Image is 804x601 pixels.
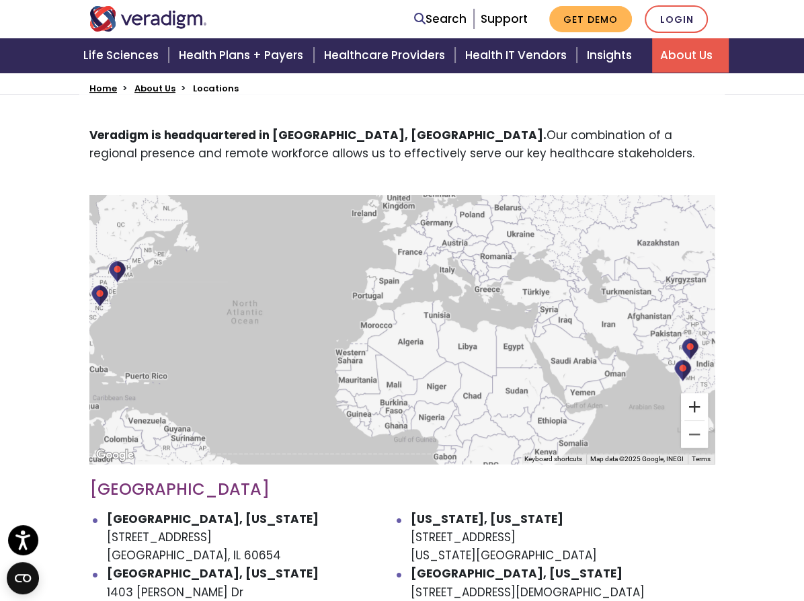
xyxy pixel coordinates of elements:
li: [STREET_ADDRESS] [US_STATE][GEOGRAPHIC_DATA] [411,510,715,565]
a: Support [481,11,528,27]
a: Insights [579,38,652,73]
a: Terms (opens in new tab) [692,455,711,463]
a: About Us [134,82,175,95]
button: Zoom out [681,421,708,448]
h3: [GEOGRAPHIC_DATA] [89,480,715,499]
a: Login [645,5,708,33]
p: Our combination of a regional presence and remote workforce allows us to effectively serve our ke... [89,126,715,163]
strong: [GEOGRAPHIC_DATA], [US_STATE] [107,565,319,582]
a: Home [89,82,117,95]
li: [STREET_ADDRESS] [GEOGRAPHIC_DATA], IL 60654 [107,510,411,565]
button: Open CMP widget [7,562,39,594]
a: Life Sciences [75,38,171,73]
strong: [US_STATE], [US_STATE] [411,511,563,527]
a: Search [414,10,467,28]
a: Open this area in Google Maps (opens a new window) [93,446,137,464]
button: Keyboard shortcuts [524,454,582,464]
img: Google [93,446,137,464]
span: Map data ©2025 Google, INEGI [590,455,684,463]
a: About Us [652,38,729,73]
strong: [GEOGRAPHIC_DATA], [US_STATE] [107,511,319,527]
a: Health Plans + Payers [171,38,315,73]
a: Get Demo [549,6,632,32]
a: Healthcare Providers [316,38,457,73]
strong: [GEOGRAPHIC_DATA], [US_STATE] [411,565,622,582]
strong: Veradigm is headquartered in [GEOGRAPHIC_DATA], [GEOGRAPHIC_DATA]. [89,127,547,143]
button: Zoom in [681,393,708,420]
a: Health IT Vendors [457,38,579,73]
img: Veradigm logo [89,6,207,32]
